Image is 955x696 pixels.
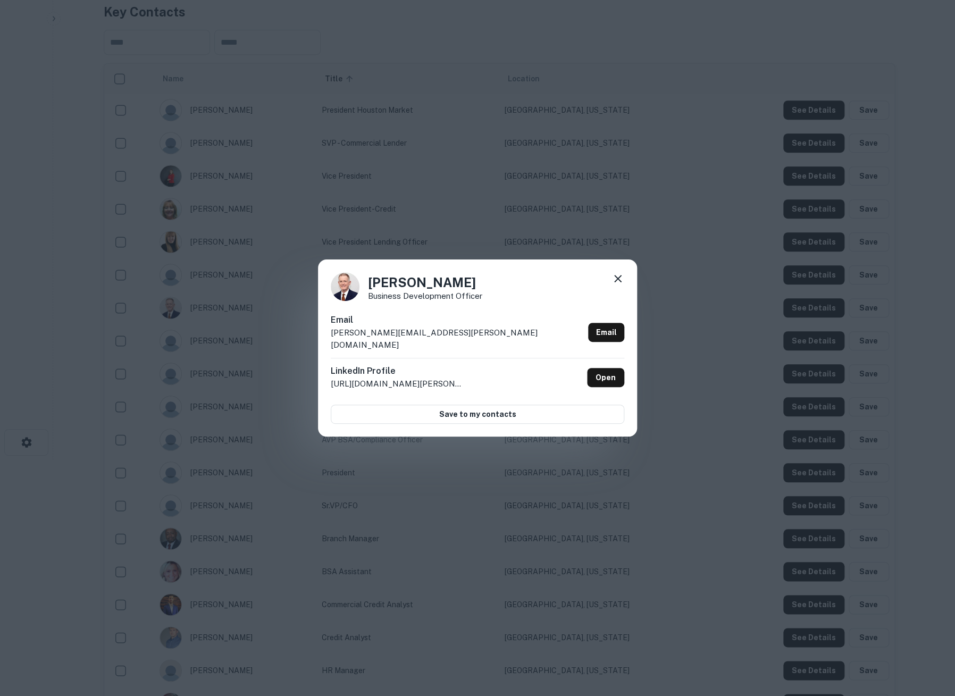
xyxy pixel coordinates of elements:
[368,273,482,292] h4: [PERSON_NAME]
[588,323,624,342] a: Email
[331,365,464,378] h6: LinkedIn Profile
[587,368,624,387] a: Open
[331,405,624,424] button: Save to my contacts
[368,292,482,300] p: Business Development Officer
[902,611,955,662] iframe: Chat Widget
[331,326,584,351] p: [PERSON_NAME][EMAIL_ADDRESS][PERSON_NAME][DOMAIN_NAME]
[331,378,464,390] p: [URL][DOMAIN_NAME][PERSON_NAME]
[331,272,359,301] img: 1701240600383
[331,314,584,326] h6: Email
